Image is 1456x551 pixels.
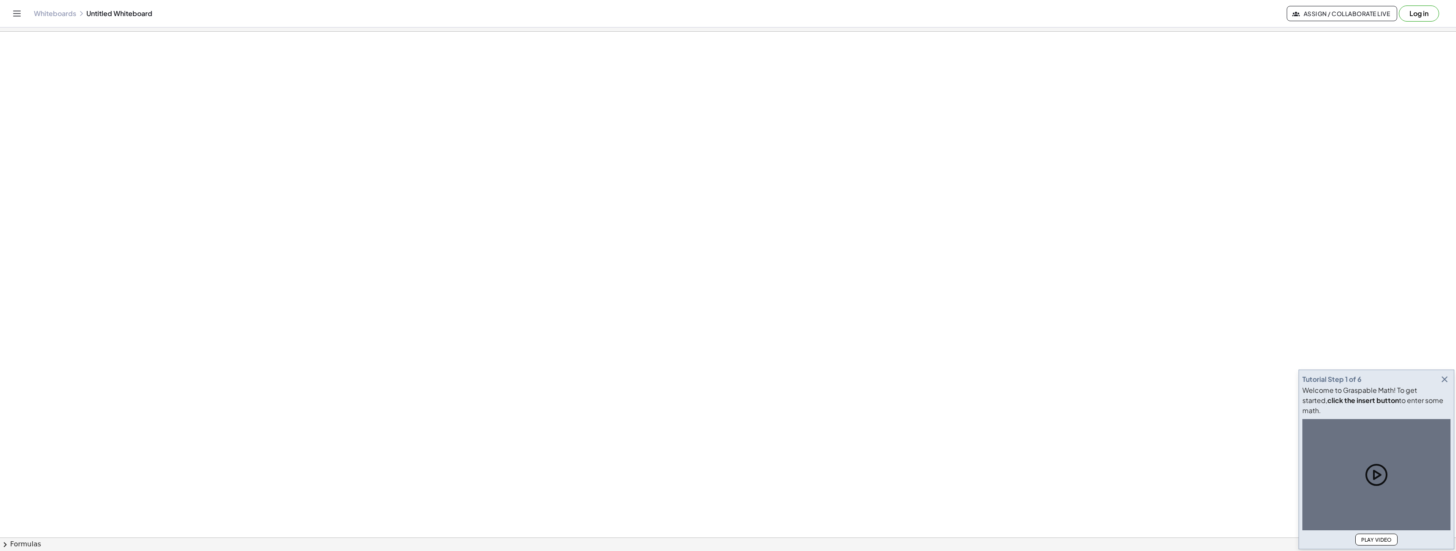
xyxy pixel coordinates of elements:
button: Log in [1399,5,1439,22]
div: Welcome to Graspable Math! To get started, to enter some math. [1302,385,1450,416]
div: Tutorial Step 1 of 6 [1302,374,1362,384]
button: Assign / Collaborate Live [1287,6,1397,21]
a: Whiteboards [34,9,76,18]
span: Play Video [1361,537,1392,543]
b: click the insert button [1327,396,1399,405]
button: Toggle navigation [10,7,24,20]
span: Assign / Collaborate Live [1294,10,1390,17]
button: Play Video [1355,534,1398,546]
